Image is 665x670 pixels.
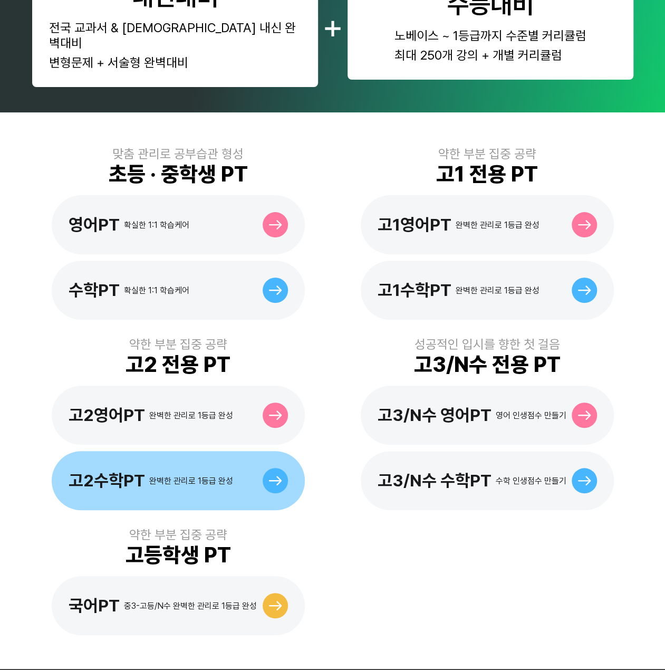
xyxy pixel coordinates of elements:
[124,601,257,611] div: 중3-고등/N수 완벽한 관리로 1등급 완성
[129,527,227,542] div: 약한 부분 집중 공략
[394,28,586,43] div: 노베이스 ~ 1등급까지 수준별 커리큘럼
[456,220,539,230] div: 완벽한 관리로 1등급 완성
[49,55,301,70] div: 변형문제 + 서술형 완벽대비
[378,280,451,300] div: 고1수학PT
[69,280,120,300] div: 수학PT
[124,220,189,230] div: 확실한 1:1 학습케어
[149,476,233,486] div: 완벽한 관리로 1등급 완성
[378,215,451,235] div: 고1영어PT
[149,410,233,420] div: 완벽한 관리로 1등급 완성
[456,285,539,295] div: 완벽한 관리로 1등급 완성
[124,285,189,295] div: 확실한 1:1 학습케어
[69,215,120,235] div: 영어PT
[436,161,538,187] div: 고1 전용 PT
[415,337,560,352] div: 성공적인 입시를 향한 첫 걸음
[414,352,561,377] div: 고3/N수 전용 PT
[109,161,248,187] div: 초등 · 중학생 PT
[69,405,145,425] div: 고2영어PT
[394,47,586,63] div: 최대 250개 강의 + 개별 커리큘럼
[69,596,120,616] div: 국어PT
[49,20,301,51] div: 전국 교과서 & [DEMOGRAPHIC_DATA] 내신 완벽대비
[112,146,244,161] div: 맞춤 관리로 공부습관 형성
[378,471,491,491] div: 고3/N수 수학PT
[322,6,343,46] div: +
[496,410,566,420] div: 영어 인생점수 만들기
[69,471,145,491] div: 고2수학PT
[496,476,566,486] div: 수학 인생점수 만들기
[126,352,230,377] div: 고2 전용 PT
[378,405,491,425] div: 고3/N수 영어PT
[438,146,536,161] div: 약한 부분 집중 공략
[126,542,231,568] div: 고등학생 PT
[129,337,227,352] div: 약한 부분 집중 공략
